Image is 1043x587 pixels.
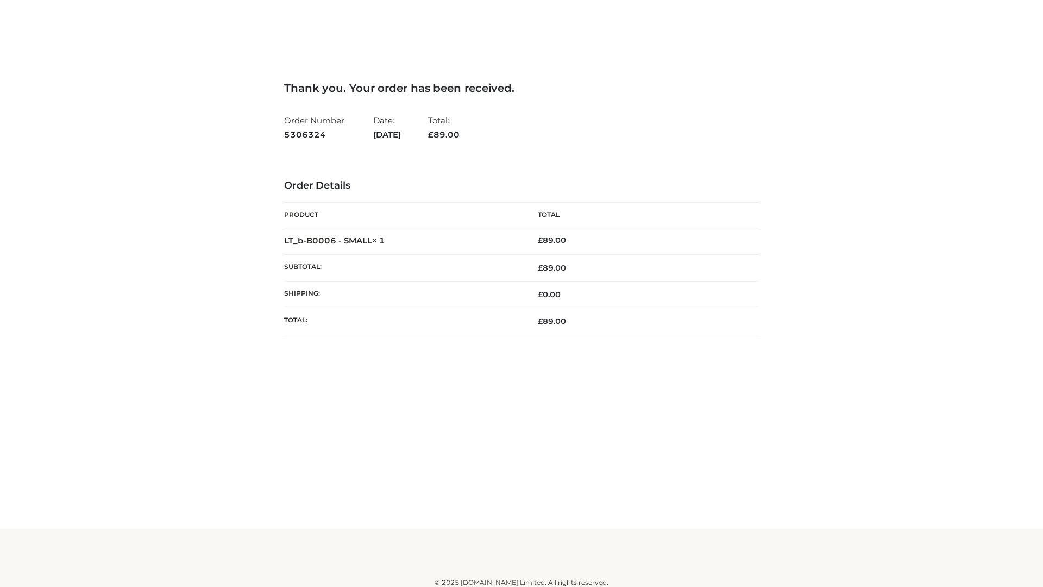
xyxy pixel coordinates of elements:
[284,308,521,335] th: Total:
[428,129,460,140] span: 89.00
[284,82,759,95] h3: Thank you. Your order has been received.
[372,235,385,246] strong: × 1
[284,128,346,142] strong: 5306324
[284,180,759,192] h3: Order Details
[538,316,543,326] span: £
[521,203,759,227] th: Total
[538,235,543,245] span: £
[284,235,385,246] strong: LT_b-B0006 - SMALL
[538,290,561,299] bdi: 0.00
[538,290,543,299] span: £
[538,263,566,273] span: 89.00
[538,316,566,326] span: 89.00
[538,263,543,273] span: £
[284,203,521,227] th: Product
[373,111,401,144] li: Date:
[284,254,521,281] th: Subtotal:
[428,129,433,140] span: £
[284,282,521,308] th: Shipping:
[373,128,401,142] strong: [DATE]
[538,235,566,245] bdi: 89.00
[428,111,460,144] li: Total:
[284,111,346,144] li: Order Number:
